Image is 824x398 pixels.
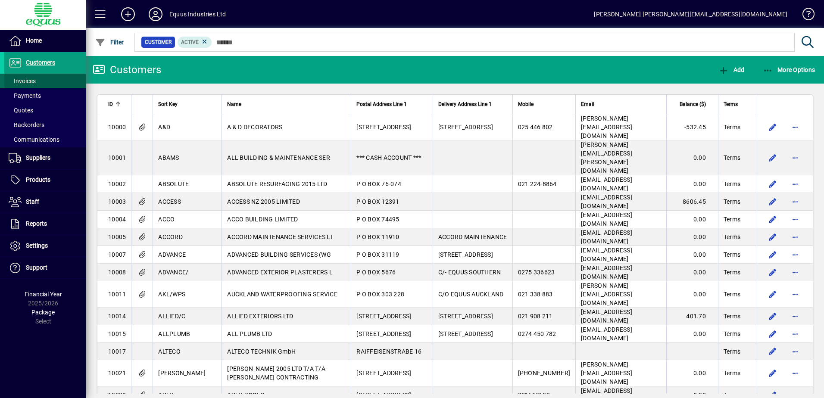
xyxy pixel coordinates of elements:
span: Package [31,309,55,316]
span: Terms [724,250,740,259]
span: ADVANCE [158,251,186,258]
td: 0.00 [666,228,718,246]
td: 0.00 [666,175,718,193]
div: ID [108,99,126,109]
div: Mobile [518,99,571,109]
span: Terms [724,290,740,298]
span: 10008 [108,269,126,276]
button: Edit [766,345,780,358]
span: ALLPLUMB [158,330,190,337]
div: Equus Industries Ltd [169,7,226,21]
span: Payments [9,92,41,99]
span: ADVANCED EXTERIOR PLASTERERS L [227,269,333,276]
div: [PERSON_NAME] [PERSON_NAME][EMAIL_ADDRESS][DOMAIN_NAME] [594,7,787,21]
span: [PERSON_NAME][EMAIL_ADDRESS][DOMAIN_NAME] [581,115,632,139]
span: Customer [145,38,172,47]
span: Add [718,66,744,73]
div: Name [227,99,346,109]
span: 0274 450 782 [518,330,556,337]
button: Edit [766,151,780,165]
span: 10002 [108,180,126,187]
button: More options [788,265,802,279]
button: More options [788,309,802,323]
span: ALTECO TECHNIK GmbH [227,348,296,355]
span: ACCESS NZ 2005 LIMITED [227,198,300,205]
span: 10014 [108,313,126,320]
a: Home [4,30,86,52]
span: ABAMS [158,154,179,161]
span: [EMAIL_ADDRESS][DOMAIN_NAME] [581,229,632,245]
span: AKL/WPS [158,291,185,298]
td: -532.45 [666,114,718,140]
span: ALLIED EXTERIORS LTD [227,313,293,320]
span: Email [581,99,594,109]
span: Terms [724,369,740,377]
td: 0.00 [666,360,718,386]
span: [STREET_ADDRESS] [438,313,493,320]
span: ACCO [158,216,175,223]
td: 0.00 [666,281,718,308]
td: 0.00 [666,264,718,281]
span: [STREET_ADDRESS] [438,330,493,337]
span: ACCORD [158,233,183,240]
span: P O BOX 5676 [356,269,396,276]
span: [STREET_ADDRESS] [438,251,493,258]
button: More options [788,327,802,341]
button: Edit [766,248,780,261]
span: Terms [724,99,738,109]
button: Edit [766,366,780,380]
span: ALL BUILDING & MAINTENANCE SER [227,154,330,161]
span: Customers [26,59,55,66]
span: [PERSON_NAME] [158,370,206,376]
button: More options [788,287,802,301]
span: Terms [724,312,740,320]
span: ACCO BUILDING LIMITED [227,216,298,223]
span: [EMAIL_ADDRESS][DOMAIN_NAME] [581,264,632,280]
a: Payments [4,88,86,103]
span: Active [181,39,199,45]
span: Products [26,176,50,183]
span: Staff [26,198,39,205]
span: [PERSON_NAME] 2005 LTD T/A T/A [PERSON_NAME] CONTRACTING [227,365,325,381]
span: C/- EQUUS SOUTHERN [438,269,501,276]
span: 10015 [108,330,126,337]
span: ABSOLUTE [158,180,189,187]
span: 10003 [108,198,126,205]
span: Sort Key [158,99,178,109]
span: Financial Year [25,291,62,298]
span: [EMAIL_ADDRESS][DOMAIN_NAME] [581,326,632,342]
span: More Options [763,66,815,73]
span: 021 908 211 [518,313,553,320]
span: Terms [724,268,740,277]
a: Support [4,257,86,279]
span: Reports [26,220,47,227]
span: ALTECO [158,348,181,355]
span: Filter [95,39,124,46]
span: [STREET_ADDRESS] [356,370,411,376]
span: Terms [724,180,740,188]
td: 8606.45 [666,193,718,211]
span: [PERSON_NAME][EMAIL_ADDRESS][DOMAIN_NAME] [581,282,632,306]
span: [STREET_ADDRESS] [356,124,411,131]
button: Add [716,62,746,78]
span: ADVANCE/ [158,269,188,276]
span: 10011 [108,291,126,298]
span: [PERSON_NAME][EMAIL_ADDRESS][PERSON_NAME][DOMAIN_NAME] [581,141,632,174]
span: 021 338 883 [518,291,553,298]
mat-chip: Activation Status: Active [178,37,212,48]
button: More options [788,230,802,244]
button: Profile [142,6,169,22]
span: Support [26,264,47,271]
button: More options [788,120,802,134]
button: Edit [766,212,780,226]
span: P O BOX 303 228 [356,291,404,298]
span: Backorders [9,121,44,128]
span: [STREET_ADDRESS] [356,313,411,320]
span: Postal Address Line 1 [356,99,407,109]
span: 10005 [108,233,126,240]
div: Customers [93,63,161,77]
span: 025 446 802 [518,124,553,131]
td: 0.00 [666,140,718,175]
span: Terms [724,153,740,162]
span: P O BOX 31119 [356,251,399,258]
